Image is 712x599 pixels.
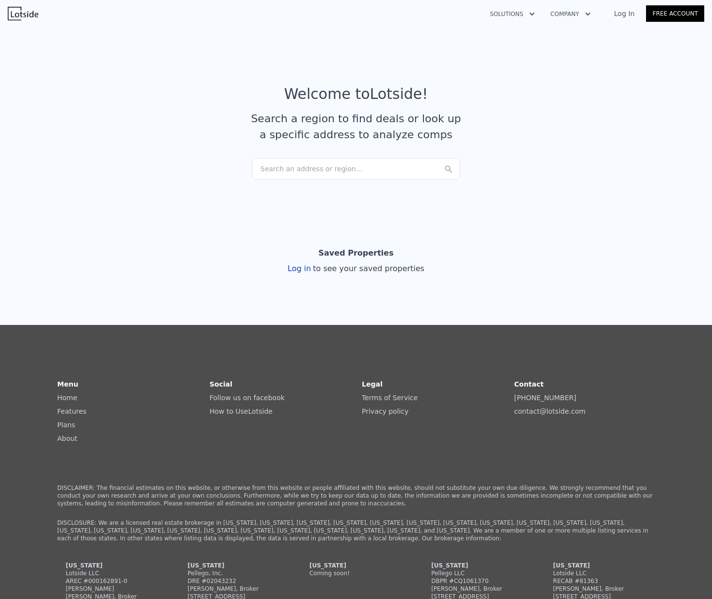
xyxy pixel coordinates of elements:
div: [PERSON_NAME], Broker [553,585,646,593]
div: Log in [288,263,424,275]
button: Company [543,5,599,23]
a: Features [57,407,86,415]
span: to see your saved properties [311,264,424,273]
div: Saved Properties [319,243,394,263]
div: Coming soon! [309,569,403,577]
a: [PHONE_NUMBER] [514,394,576,402]
div: DBPR #CQ1061370 [431,577,524,585]
a: Home [57,394,77,402]
div: Welcome to Lotside ! [284,85,428,103]
a: Follow us on facebook [210,394,285,402]
a: How to UseLotside [210,407,273,415]
div: DRE #02043232 [188,577,281,585]
div: Pellego, Inc. [188,569,281,577]
div: Lotside LLC [553,569,646,577]
strong: Social [210,380,232,388]
div: RECAB #81363 [553,577,646,585]
div: [US_STATE] [309,562,403,569]
a: About [57,435,77,442]
div: Pellego LLC [431,569,524,577]
img: Lotside [8,7,38,20]
strong: Legal [362,380,383,388]
strong: Contact [514,380,544,388]
a: Log In [602,9,646,18]
div: [PERSON_NAME], Broker [188,585,281,593]
a: Plans [57,421,75,429]
div: AREC #000162891-0 [66,577,159,585]
div: Lotside LLC [66,569,159,577]
p: DISCLAIMER: The financial estimates on this website, or otherwise from this website or people aff... [57,484,655,507]
div: [US_STATE] [188,562,281,569]
div: Search a region to find deals or look up a specific address to analyze comps [247,111,465,143]
div: [US_STATE] [431,562,524,569]
p: DISCLOSURE: We are a licensed real estate brokerage in [US_STATE], [US_STATE], [US_STATE], [US_ST... [57,519,655,542]
div: Search an address or region... [252,158,460,179]
div: [US_STATE] [66,562,159,569]
a: contact@lotside.com [514,407,585,415]
div: [US_STATE] [553,562,646,569]
div: [PERSON_NAME], Broker [431,585,524,593]
a: Terms of Service [362,394,418,402]
a: Privacy policy [362,407,408,415]
button: Solutions [482,5,543,23]
a: Free Account [646,5,704,22]
strong: Menu [57,380,78,388]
